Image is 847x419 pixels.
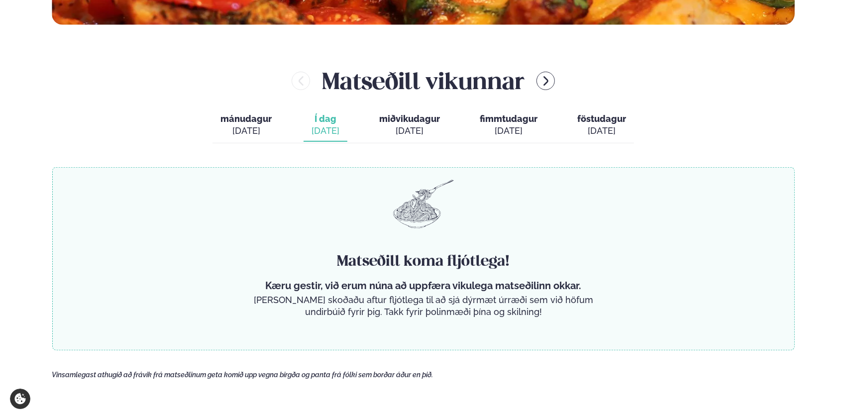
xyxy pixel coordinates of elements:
div: [DATE] [577,125,626,137]
h2: Matseðill vikunnar [322,65,525,97]
p: [PERSON_NAME] skoðaðu aftur fljótlega til að sjá dýrmæt úrræði sem við höfum undirbúið fyrir þig.... [250,294,597,318]
button: menu-btn-left [292,72,310,90]
button: fimmtudagur [DATE] [472,109,545,142]
span: Í dag [312,113,339,125]
div: [DATE] [312,125,339,137]
img: pasta [393,180,454,228]
div: [DATE] [220,125,272,137]
span: Vinsamlegast athugið að frávik frá matseðlinum geta komið upp vegna birgða og panta frá fólki sem... [52,371,433,379]
div: [DATE] [379,125,440,137]
a: Cookie settings [10,389,30,409]
button: föstudagur [DATE] [569,109,634,142]
button: menu-btn-right [536,72,555,90]
span: miðvikudagur [379,113,440,124]
p: Kæru gestir, við erum núna að uppfæra vikulega matseðilinn okkar. [250,280,597,292]
button: Í dag [DATE] [304,109,347,142]
span: fimmtudagur [480,113,537,124]
span: föstudagur [577,113,626,124]
button: miðvikudagur [DATE] [371,109,448,142]
span: mánudagur [220,113,272,124]
button: mánudagur [DATE] [212,109,280,142]
div: [DATE] [480,125,537,137]
h4: Matseðill koma fljótlega! [250,252,597,272]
